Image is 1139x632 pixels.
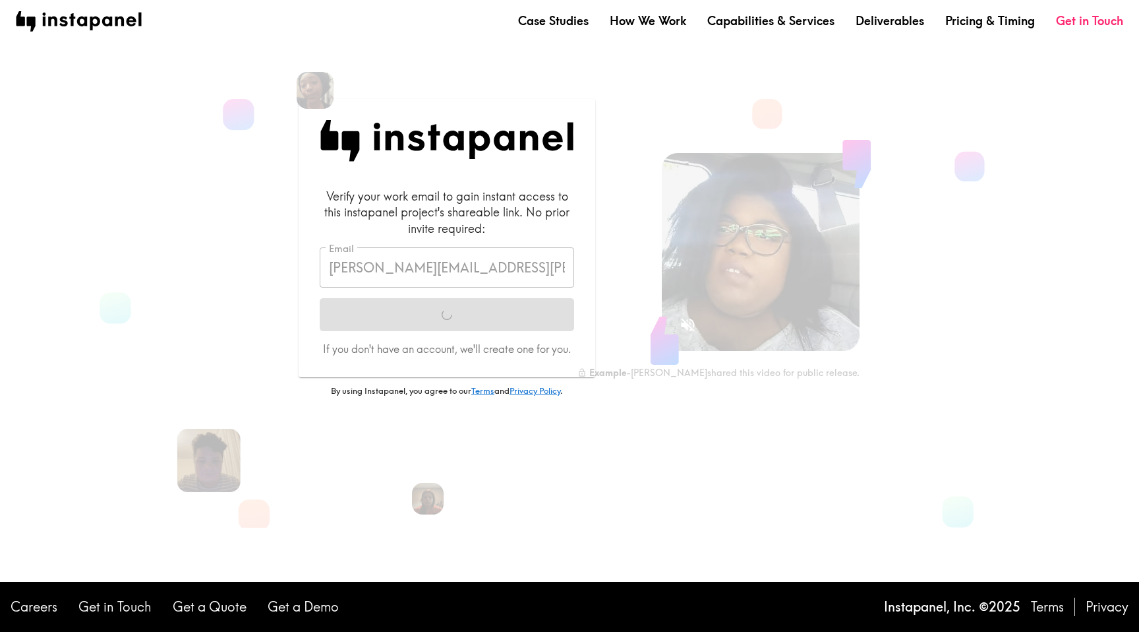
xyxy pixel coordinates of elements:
[329,241,354,256] label: Email
[589,367,626,379] b: Example
[173,598,247,616] a: Get a Quote
[297,72,334,109] img: Jasmine
[577,367,860,379] div: - [PERSON_NAME] shared this video for public release.
[320,342,574,356] p: If you don't have an account, we'll create one for you.
[320,188,574,237] div: Verify your work email to gain instant access to this instapanel project's shareable link. No pri...
[610,13,686,29] a: How We Work
[1086,598,1128,616] a: Privacy
[707,13,834,29] a: Capabilities & Services
[518,13,589,29] a: Case Studies
[510,385,560,396] a: Privacy Policy
[674,311,702,339] button: Sound is off
[299,385,595,397] p: By using Instapanel, you agree to our and .
[268,598,339,616] a: Get a Demo
[945,13,1035,29] a: Pricing & Timing
[78,598,152,616] a: Get in Touch
[856,13,924,29] a: Deliverables
[1031,598,1064,616] a: Terms
[1056,13,1123,29] a: Get in Touch
[11,598,57,616] a: Careers
[16,11,142,32] img: instapanel
[320,120,574,162] img: Instapanel
[471,385,494,396] a: Terms
[412,483,444,515] img: Trish
[177,429,241,492] img: Liam
[884,598,1020,616] p: Instapanel, Inc. © 2025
